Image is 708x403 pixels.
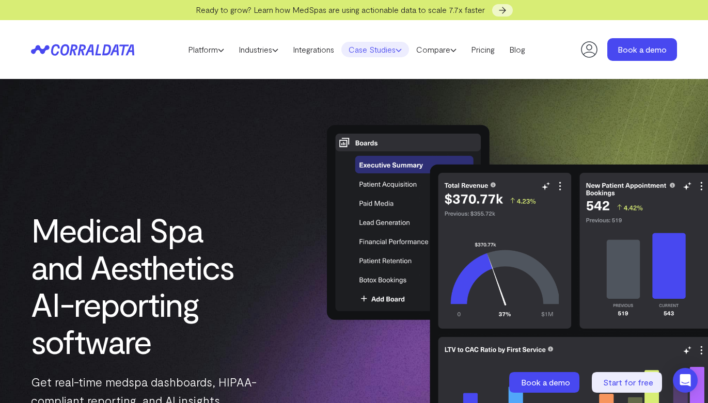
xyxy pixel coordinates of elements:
a: Case Studies [341,42,409,57]
a: Book a demo [509,372,581,393]
a: Blog [502,42,532,57]
a: Industries [231,42,286,57]
span: Start for free [603,377,653,387]
a: Book a demo [607,38,677,61]
h1: Medical Spa and Aesthetics AI-reporting software [31,211,257,360]
div: Open Intercom Messenger [673,368,698,393]
a: Compare [409,42,464,57]
a: Start for free [592,372,664,393]
a: Pricing [464,42,502,57]
span: Book a demo [521,377,570,387]
a: Integrations [286,42,341,57]
a: Platform [181,42,231,57]
span: Ready to grow? Learn how MedSpas are using actionable data to scale 7.7x faster [196,5,485,14]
